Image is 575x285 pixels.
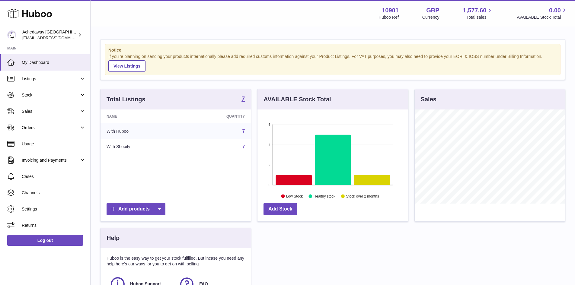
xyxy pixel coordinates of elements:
h3: Help [107,234,120,242]
span: My Dashboard [22,60,86,65]
th: Quantity [182,109,251,123]
div: Achedaway [GEOGRAPHIC_DATA] [22,29,77,41]
span: Usage [22,141,86,147]
strong: 7 [241,96,245,102]
text: Healthy stock [314,194,336,198]
a: 0.00 AVAILABLE Stock Total [517,6,568,20]
a: Add Stock [264,203,297,215]
text: Low Stock [286,194,303,198]
text: 0 [269,183,270,187]
a: 1,577.60 Total sales [463,6,494,20]
a: 7 [241,96,245,103]
img: admin@newpb.co.uk [7,30,16,40]
th: Name [101,109,182,123]
span: Listings [22,76,79,82]
span: Orders [22,125,79,131]
div: Currency [422,14,439,20]
span: Settings [22,206,86,212]
strong: 10901 [382,6,399,14]
text: 2 [269,163,270,166]
strong: Notice [108,47,557,53]
span: Sales [22,109,79,114]
a: 7 [242,128,245,134]
td: With Shopify [101,139,182,155]
h3: Sales [421,95,436,103]
span: 1,577.60 [463,6,487,14]
p: Huboo is the easy way to get your stock fulfilled. But incase you need any help here's our ways f... [107,255,245,267]
span: Stock [22,92,79,98]
a: View Listings [108,60,145,72]
text: 6 [269,123,270,126]
text: 4 [269,143,270,147]
span: Total sales [466,14,493,20]
div: If you're planning on sending your products internationally please add required customs informati... [108,54,557,72]
span: 0.00 [549,6,561,14]
a: Log out [7,235,83,246]
text: Stock over 2 months [346,194,379,198]
strong: GBP [426,6,439,14]
span: Invoicing and Payments [22,157,79,163]
span: Channels [22,190,86,196]
h3: Total Listings [107,95,145,103]
h3: AVAILABLE Stock Total [264,95,331,103]
span: [EMAIL_ADDRESS][DOMAIN_NAME] [22,35,89,40]
td: With Huboo [101,123,182,139]
a: 7 [242,144,245,149]
a: Add products [107,203,165,215]
span: Returns [22,223,86,228]
span: AVAILABLE Stock Total [517,14,568,20]
span: Cases [22,174,86,179]
div: Huboo Ref [379,14,399,20]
